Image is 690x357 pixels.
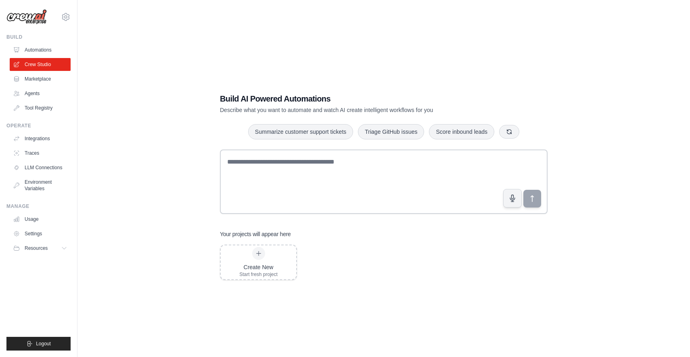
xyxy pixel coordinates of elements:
button: Resources [10,242,71,255]
a: Marketplace [10,73,71,85]
button: Triage GitHub issues [358,124,424,139]
span: Logout [36,340,51,347]
h1: Build AI Powered Automations [220,93,491,104]
button: Score inbound leads [429,124,494,139]
a: Integrations [10,132,71,145]
button: Click to speak your automation idea [503,189,522,208]
a: LLM Connections [10,161,71,174]
a: Crew Studio [10,58,71,71]
a: Environment Variables [10,176,71,195]
a: Usage [10,213,71,226]
a: Automations [10,44,71,56]
button: Logout [6,337,71,351]
span: Resources [25,245,48,251]
button: Summarize customer support tickets [248,124,353,139]
div: Operate [6,122,71,129]
div: Start fresh project [239,271,278,278]
div: Build [6,34,71,40]
a: Traces [10,147,71,160]
img: Logo [6,9,47,25]
button: Get new suggestions [499,125,519,139]
div: Manage [6,203,71,210]
a: Tool Registry [10,102,71,114]
h3: Your projects will appear here [220,230,291,238]
p: Describe what you want to automate and watch AI create intelligent workflows for you [220,106,491,114]
a: Settings [10,227,71,240]
a: Agents [10,87,71,100]
div: Create New [239,263,278,271]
